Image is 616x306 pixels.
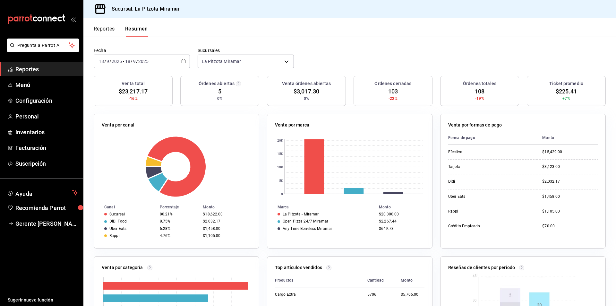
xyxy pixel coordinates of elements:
[448,209,512,214] div: Rappi
[475,96,484,101] span: -19%
[542,149,598,155] div: $15,429.00
[376,204,432,211] th: Monto
[15,144,78,152] span: Facturación
[281,192,283,196] text: 0
[102,264,143,271] p: Venta por categoría
[109,226,126,231] div: Uber Eats
[136,59,138,64] span: /
[138,59,149,64] input: ----
[15,219,78,228] span: Gerente [PERSON_NAME]
[277,152,283,155] text: 15K
[125,26,148,37] button: Resumen
[283,219,328,223] div: Open Pizza 24/7 Miramar
[131,59,133,64] span: /
[15,65,78,74] span: Reportes
[542,164,598,170] div: $3,123.00
[203,233,249,238] div: $1,105.00
[111,59,122,64] input: ----
[294,87,319,96] span: $3,017.30
[448,149,512,155] div: Efectivo
[277,139,283,142] text: 20K
[15,204,78,212] span: Recomienda Parrot
[98,59,104,64] input: --
[94,26,115,37] button: Reportes
[542,223,598,229] div: $70.00
[542,209,598,214] div: $1,105.00
[463,80,496,87] h3: Órdenes totales
[203,212,249,216] div: $18,622.00
[160,212,198,216] div: 80.21%
[94,204,157,211] th: Canal
[94,48,190,53] label: Fecha
[203,226,249,231] div: $1,458.00
[199,80,235,87] h3: Órdenes abiertas
[379,226,422,231] div: $649.73
[542,179,598,184] div: $2,032.17
[119,87,148,96] span: $23,217.17
[267,204,376,211] th: Marca
[160,226,198,231] div: 6.28%
[7,39,79,52] button: Pregunta a Parrot AI
[275,122,309,128] p: Venta por marca
[15,96,78,105] span: Configuración
[217,96,222,101] span: 0%
[125,59,131,64] input: --
[448,122,502,128] p: Venta por formas de pago
[475,87,484,96] span: 108
[218,87,221,96] span: 5
[304,96,309,101] span: 0%
[279,179,283,182] text: 5K
[198,48,294,53] label: Sucursales
[448,131,537,145] th: Forma de pago
[389,96,398,101] span: -22%
[275,264,322,271] p: Top artículos vendidos
[275,274,362,287] th: Productos
[388,87,398,96] span: 103
[4,47,79,53] a: Pregunta a Parrot AI
[283,226,332,231] div: Any Time Boneless Miramar
[109,212,125,216] div: Sucursal
[200,204,259,211] th: Monto
[8,297,78,303] span: Sugerir nueva función
[104,59,106,64] span: /
[123,59,124,64] span: -
[122,80,145,87] h3: Venta total
[448,223,512,229] div: Crédito Empleado
[537,131,598,145] th: Monto
[109,219,127,223] div: DiDi Food
[102,122,134,128] p: Venta por canal
[109,59,111,64] span: /
[562,96,570,101] span: +7%
[133,59,136,64] input: --
[202,58,241,65] span: La Pitzota Miramar
[401,292,424,297] div: $5,706.00
[15,128,78,136] span: Inventarios
[160,233,198,238] div: 4.76%
[448,194,512,199] div: Uber Eats
[379,219,422,223] div: $2,267.44
[374,80,411,87] h3: Órdenes cerradas
[283,212,319,216] div: La Pitzota - Miramar
[542,194,598,199] div: $1,458.00
[277,165,283,169] text: 10K
[549,80,583,87] h3: Ticket promedio
[203,219,249,223] div: $2,032.17
[94,26,148,37] div: navigation tabs
[160,219,198,223] div: 8.75%
[129,96,138,101] span: -16%
[362,274,396,287] th: Cantidad
[157,204,200,211] th: Porcentaje
[106,59,109,64] input: --
[367,292,391,297] div: 5706
[379,212,422,216] div: $20,300.00
[448,264,515,271] p: Reseñas de clientes por periodo
[275,292,339,297] div: Cargo Extra
[15,112,78,121] span: Personal
[15,81,78,89] span: Menú
[556,87,577,96] span: $225.41
[448,179,512,184] div: Didi
[396,274,424,287] th: Monto
[109,233,120,238] div: Rappi
[15,159,78,168] span: Suscripción
[17,42,69,49] span: Pregunta a Parrot AI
